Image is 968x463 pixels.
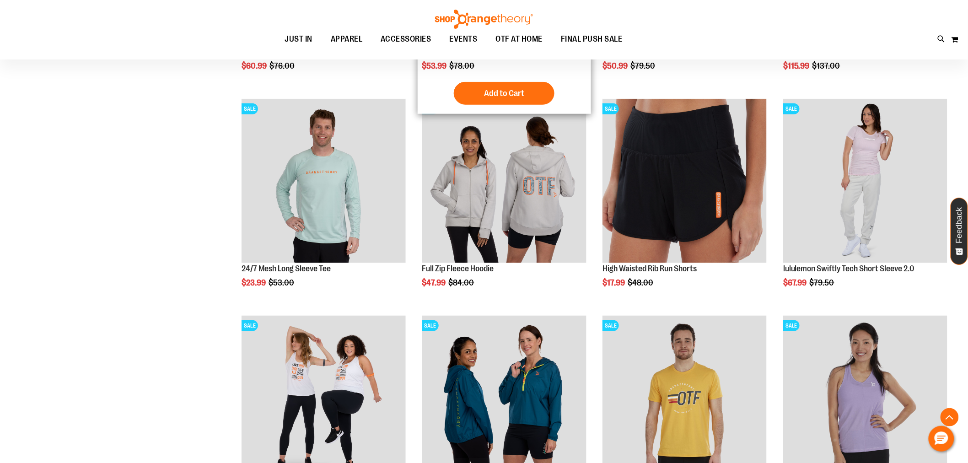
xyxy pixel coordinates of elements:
[602,264,697,273] a: High Waisted Rib Run Shorts
[434,10,534,29] img: Shop Orangetheory
[422,320,439,331] span: SALE
[783,264,915,273] a: lululemon Swiftly Tech Short Sleeve 2.0
[242,99,406,263] img: Main Image of 1457095
[783,61,811,70] span: $115.99
[269,61,296,70] span: $76.00
[783,320,800,331] span: SALE
[602,61,629,70] span: $50.99
[454,82,554,105] button: Add to Cart
[418,94,591,311] div: product
[602,103,619,114] span: SALE
[484,88,524,98] span: Add to Cart
[422,61,448,70] span: $53.99
[242,278,267,287] span: $23.99
[371,29,441,50] a: ACCESSORIES
[441,29,487,50] a: EVENTS
[242,320,258,331] span: SALE
[242,99,406,264] a: Main Image of 1457095SALE
[783,103,800,114] span: SALE
[269,278,296,287] span: $53.00
[422,99,586,263] img: Main Image of 1457091
[941,408,959,426] button: Back To Top
[951,198,968,265] button: Feedback - Show survey
[237,94,410,311] div: product
[602,99,767,263] img: High Waisted Rib Run Shorts
[628,278,655,287] span: $48.00
[783,99,947,263] img: lululemon Swiftly Tech Short Sleeve 2.0
[422,264,494,273] a: Full Zip Fleece Hoodie
[275,29,322,50] a: JUST IN
[955,207,964,243] span: Feedback
[783,99,947,264] a: lululemon Swiftly Tech Short Sleeve 2.0SALE
[285,29,312,49] span: JUST IN
[812,61,842,70] span: $137.00
[331,29,363,49] span: APPAREL
[602,99,767,264] a: High Waisted Rib Run ShortsSALE
[322,29,372,50] a: APPAREL
[242,264,331,273] a: 24/7 Mesh Long Sleeve Tee
[487,29,552,50] a: OTF AT HOME
[422,278,447,287] span: $47.99
[450,29,478,49] span: EVENTS
[422,99,586,264] a: Main Image of 1457091SALE
[783,278,808,287] span: $67.99
[630,61,656,70] span: $79.50
[561,29,623,49] span: FINAL PUSH SALE
[449,278,476,287] span: $84.00
[450,61,476,70] span: $78.00
[602,320,619,331] span: SALE
[242,103,258,114] span: SALE
[779,94,952,311] div: product
[929,426,954,452] button: Hello, have a question? Let’s chat.
[242,61,268,70] span: $60.99
[496,29,543,49] span: OTF AT HOME
[552,29,632,49] a: FINAL PUSH SALE
[602,278,626,287] span: $17.99
[810,278,836,287] span: $79.50
[381,29,431,49] span: ACCESSORIES
[598,94,771,311] div: product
